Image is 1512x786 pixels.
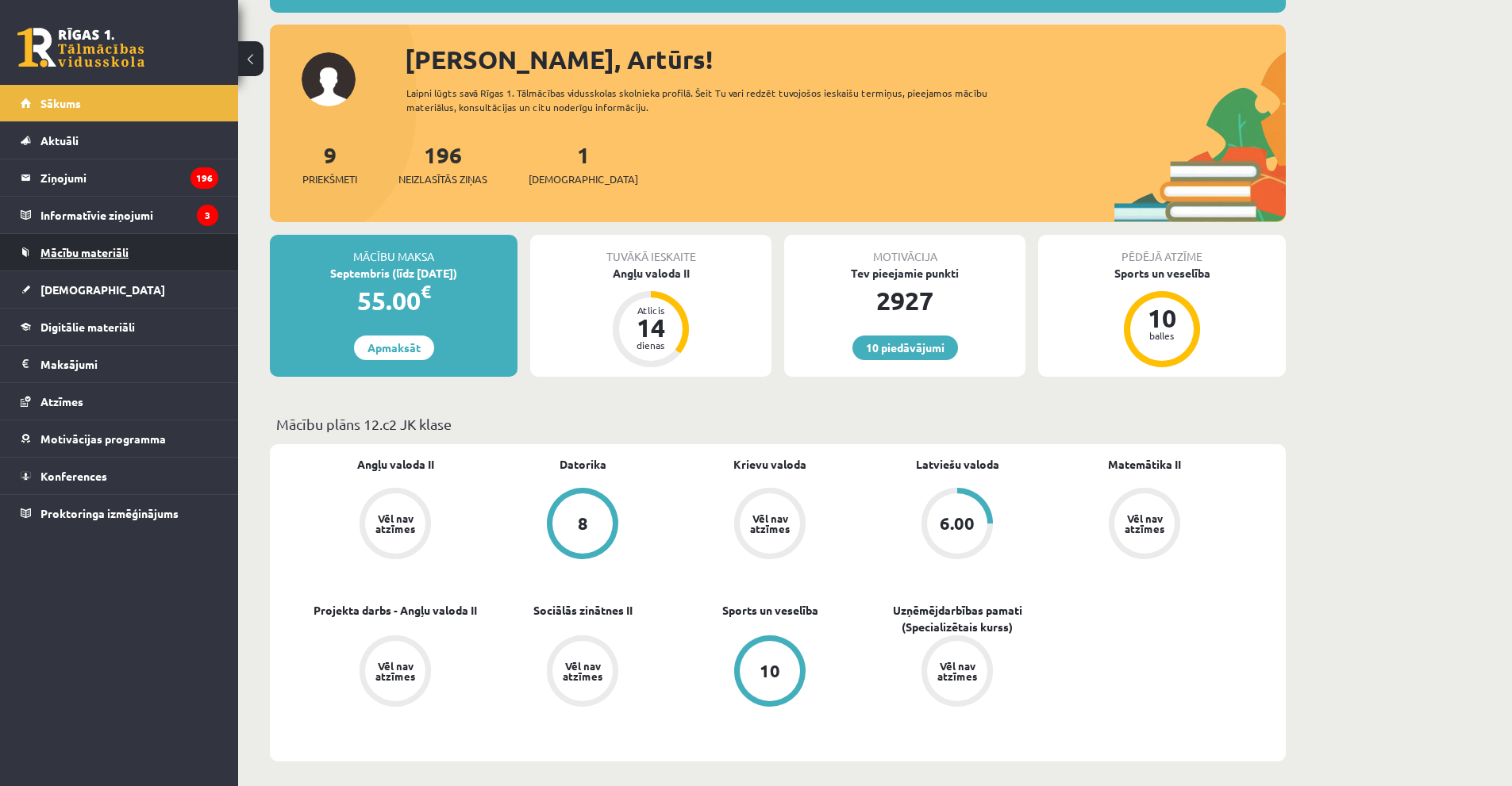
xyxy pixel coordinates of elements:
a: Rīgas 1. Tālmācības vidusskola [17,28,144,67]
legend: Ziņojumi [40,159,218,196]
div: Vēl nav atzīmes [748,513,792,534]
legend: Maksājumi [40,346,218,382]
div: [PERSON_NAME], Artūrs! [405,40,1286,79]
a: 9Priekšmeti [302,140,357,187]
a: Vēl nav atzīmes [302,635,489,710]
a: Sociālās zinātnes II [533,602,633,619]
a: Sākums [21,85,218,121]
a: Atzīmes [21,383,218,420]
span: Neizlasītās ziņas [398,171,487,187]
div: Vēl nav atzīmes [373,513,417,534]
div: 2927 [784,282,1025,320]
legend: Informatīvie ziņojumi [40,197,218,233]
a: Vēl nav atzīmes [676,488,864,562]
div: Motivācija [784,235,1025,265]
span: € [421,280,431,303]
a: 1[DEMOGRAPHIC_DATA] [529,140,638,187]
div: 6.00 [940,515,975,532]
a: 6.00 [864,488,1051,562]
a: Informatīvie ziņojumi3 [21,197,218,233]
div: 55.00 [270,282,517,320]
div: Vēl nav atzīmes [1122,513,1167,534]
a: Apmaksāt [354,335,434,360]
span: Atzīmes [40,394,83,408]
a: Konferences [21,458,218,494]
div: 10 [1138,305,1186,331]
a: 10 [676,635,864,710]
span: Priekšmeti [302,171,357,187]
a: Datorika [560,456,606,473]
a: Angļu valoda II [357,456,434,473]
a: Latviešu valoda [916,456,999,473]
span: Mācību materiāli [40,245,129,259]
a: Motivācijas programma [21,420,218,457]
div: Tuvākā ieskaite [530,235,771,265]
a: Mācību materiāli [21,234,218,270]
span: Aktuāli [40,133,79,148]
a: Projekta darbs - Angļu valoda II [314,602,477,619]
a: 10 piedāvājumi [852,335,958,360]
a: Vēl nav atzīmes [864,635,1051,710]
div: Septembris (līdz [DATE]) [270,265,517,282]
div: Mācību maksa [270,235,517,265]
a: [DEMOGRAPHIC_DATA] [21,271,218,308]
div: Sports un veselība [1038,265,1286,282]
span: [DEMOGRAPHIC_DATA] [529,171,638,187]
a: 196Neizlasītās ziņas [398,140,487,187]
a: Vēl nav atzīmes [489,635,676,710]
div: Vēl nav atzīmes [560,661,605,681]
div: Tev pieejamie punkti [784,265,1025,282]
a: Aktuāli [21,122,218,159]
a: Uzņēmējdarbības pamati (Specializētais kurss) [864,602,1051,635]
i: 3 [197,205,218,226]
div: 14 [627,315,675,340]
p: Mācību plāns 12.c2 JK klase [276,413,1279,435]
div: Vēl nav atzīmes [373,661,417,681]
a: Sports un veselība 10 balles [1038,265,1286,370]
i: 196 [190,167,218,189]
span: Sākums [40,96,81,110]
div: Atlicis [627,305,675,315]
a: Proktoringa izmēģinājums [21,495,218,531]
span: Digitālie materiāli [40,320,135,334]
div: Laipni lūgts savā Rīgas 1. Tālmācības vidusskolas skolnieka profilā. Šeit Tu vari redzēt tuvojošo... [406,86,1016,114]
div: Angļu valoda II [530,265,771,282]
span: Konferences [40,469,107,483]
a: Maksājumi [21,346,218,382]
a: Vēl nav atzīmes [302,488,489,562]
span: Motivācijas programma [40,431,166,446]
a: Ziņojumi196 [21,159,218,196]
a: Angļu valoda II Atlicis 14 dienas [530,265,771,370]
a: Digitālie materiāli [21,309,218,345]
a: 8 [489,488,676,562]
a: Vēl nav atzīmes [1051,488,1238,562]
a: Sports un veselība [722,602,818,619]
div: 8 [578,515,588,532]
span: Proktoringa izmēģinājums [40,506,179,520]
span: [DEMOGRAPHIC_DATA] [40,282,165,297]
a: Matemātika II [1108,456,1181,473]
div: balles [1138,331,1186,340]
a: Krievu valoda [733,456,806,473]
div: dienas [627,340,675,350]
div: Vēl nav atzīmes [935,661,979,681]
div: 10 [760,662,780,680]
div: Pēdējā atzīme [1038,235,1286,265]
